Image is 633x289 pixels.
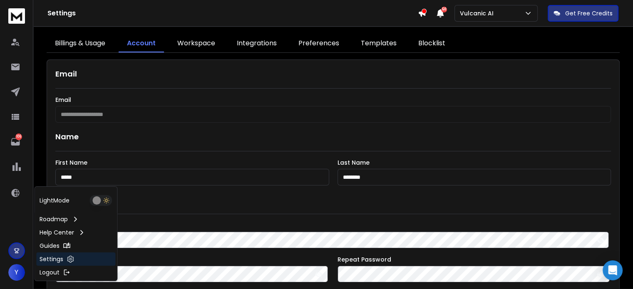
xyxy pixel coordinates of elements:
a: Integrations [228,35,285,52]
h1: Email [55,68,611,80]
button: Y [8,264,25,281]
p: Roadmap [40,215,68,223]
a: Billings & Usage [47,35,114,52]
h1: Settings [47,8,418,18]
a: Preferences [290,35,348,52]
a: Help Center [36,226,115,239]
a: Settings [36,252,115,266]
label: Repeat Password [338,257,611,262]
a: Account [119,35,164,52]
p: Light Mode [40,196,70,205]
p: Vulcanic AI [460,9,497,17]
label: Current Password [55,222,611,228]
a: 106 [7,133,24,150]
p: 106 [15,133,22,140]
a: Guides [36,239,115,252]
p: Get Free Credits [565,9,613,17]
label: Email [55,97,611,103]
div: Open Intercom Messenger [603,260,623,280]
a: Roadmap [36,212,115,226]
label: New Password [55,257,329,262]
p: Guides [40,242,60,250]
label: First Name [55,160,329,165]
label: Last Name [338,160,611,165]
h1: Name [55,131,611,143]
a: Workspace [169,35,223,52]
p: Help Center [40,228,74,237]
a: Templates [352,35,405,52]
img: logo [8,8,25,24]
span: 50 [441,7,447,12]
a: Blocklist [410,35,454,52]
button: Get Free Credits [548,5,618,22]
p: Logout [40,268,60,277]
p: Settings [40,255,63,263]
